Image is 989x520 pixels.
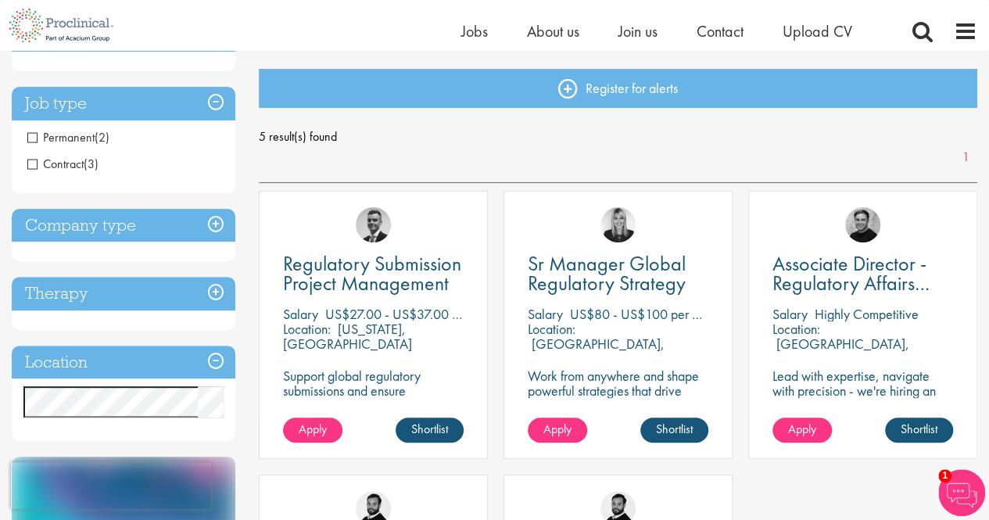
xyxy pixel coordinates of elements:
span: Location: [772,320,820,338]
span: Salary [528,305,563,323]
a: Contact [697,21,744,41]
span: Sr Manager Global Regulatory Strategy [528,250,686,296]
a: Upload CV [783,21,852,41]
h3: Job type [12,87,235,120]
p: Lead with expertise, navigate with precision - we're hiring an Associate Director to shape regula... [772,368,953,457]
span: Permanent [27,129,109,145]
span: Location: [528,320,575,338]
p: Support global regulatory submissions and ensure compliance excellence in a dynamic project manag... [283,368,464,443]
span: (2) [95,129,109,145]
a: Shortlist [396,418,464,443]
a: Shortlist [640,418,708,443]
span: Permanent [27,129,95,145]
a: Shortlist [885,418,953,443]
span: 5 result(s) found [259,125,977,149]
span: Salary [283,305,318,323]
span: Apply [543,421,572,437]
a: Jobs [461,21,488,41]
span: Contract [27,156,84,172]
img: Chatbot [938,469,985,516]
a: Join us [618,21,658,41]
h3: Company type [12,209,235,242]
a: Regulatory Submission Project Management [283,254,464,293]
p: Work from anywhere and shape powerful strategies that drive results! Enjoy the freedom of remote ... [528,368,708,457]
a: Apply [283,418,342,443]
a: Associate Director - Regulatory Affairs Consultant [772,254,953,293]
img: Janelle Jones [600,207,636,242]
a: About us [527,21,579,41]
span: Location: [283,320,331,338]
h3: Location [12,346,235,379]
span: 1 [938,469,951,482]
img: Alex Bill [356,207,391,242]
a: Register for alerts [259,69,977,108]
h3: Therapy [12,277,235,310]
p: US$80 - US$100 per hour [570,305,715,323]
iframe: reCAPTCHA [11,462,211,509]
a: Apply [528,418,587,443]
a: 1 [955,149,977,167]
p: [US_STATE], [GEOGRAPHIC_DATA] [283,320,412,353]
span: Apply [788,421,816,437]
p: [GEOGRAPHIC_DATA], [GEOGRAPHIC_DATA] [528,335,665,368]
span: Salary [772,305,808,323]
span: (3) [84,156,99,172]
a: Apply [772,418,832,443]
p: Highly Competitive [815,305,919,323]
img: Peter Duvall [845,207,880,242]
a: Sr Manager Global Regulatory Strategy [528,254,708,293]
p: [GEOGRAPHIC_DATA], [GEOGRAPHIC_DATA] [772,335,909,368]
span: Regulatory Submission Project Management [283,250,461,296]
span: Apply [299,421,327,437]
span: Associate Director - Regulatory Affairs Consultant [772,250,930,316]
span: Contract [27,156,99,172]
p: US$27.00 - US$37.00 per hour [325,305,496,323]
